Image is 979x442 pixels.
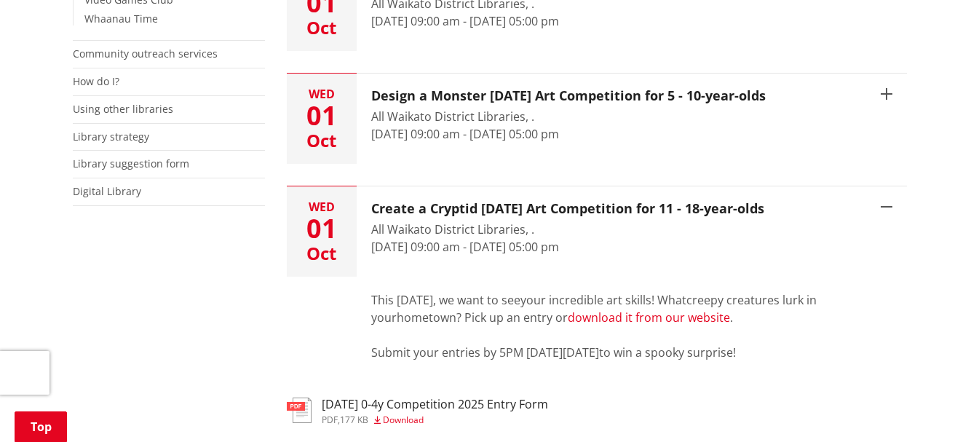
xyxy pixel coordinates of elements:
a: Digital Library [73,184,141,198]
span: . [568,309,733,325]
div: Wed [287,88,357,100]
div: All Waikato District Libraries, . [371,108,766,125]
a: Library strategy [73,130,149,143]
span: to win a spooky surprise! [599,344,736,360]
a: Using other libraries [73,102,173,116]
button: Wed 01 Oct Create a Cryptid [DATE] Art Competition for 11 - 18-year-olds All Waikato District Lib... [287,186,907,277]
time: [DATE] 09:00 am - [DATE] 05:00 pm [371,13,559,29]
div: 01 [287,216,357,242]
div: Oct [287,132,357,149]
a: download it from our website [568,309,730,325]
div: 01 [287,103,357,129]
time: [DATE] 09:00 am - [DATE] 05:00 pm [371,126,559,142]
a: [DATE] 0-4y Competition 2025 Entry Form pdf,177 KB Download [287,398,548,424]
span: your incredible art skills! What [520,292,686,308]
a: Community outreach services [73,47,218,60]
div: This [DATE], we want to see [371,291,907,326]
a: Whaanau Time [84,12,158,25]
span: pdf [322,414,338,426]
span: Download [383,414,424,426]
h3: [DATE] 0-4y Competition 2025 Entry Form [322,398,548,411]
img: document-pdf.svg [287,398,312,423]
span: hometown? Pick up an entry or [397,309,568,325]
a: How do I? [73,74,119,88]
button: Wed 01 Oct Design a Monster [DATE] Art Competition for 5 - 10-year-olds All Waikato District Libr... [287,74,907,164]
div: Submit your entries by 5PM [DATE][DATE] [371,344,907,361]
h3: Design a Monster [DATE] Art Competition for 5 - 10-year-olds [371,88,766,104]
span: 177 KB [340,414,368,426]
div: Oct [287,19,357,36]
a: Top [15,411,67,442]
iframe: Messenger Launcher [912,381,964,433]
h3: Create a Cryptid [DATE] Art Competition for 11 - 18-year-olds [371,201,764,217]
div: , [322,416,548,425]
span: creepy creatures lurk in your [371,292,817,325]
div: Oct [287,245,357,262]
div: All Waikato District Libraries, . [371,221,764,238]
div: Wed [287,201,357,213]
a: Library suggestion form [73,157,189,170]
time: [DATE] 09:00 am - [DATE] 05:00 pm [371,239,559,255]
